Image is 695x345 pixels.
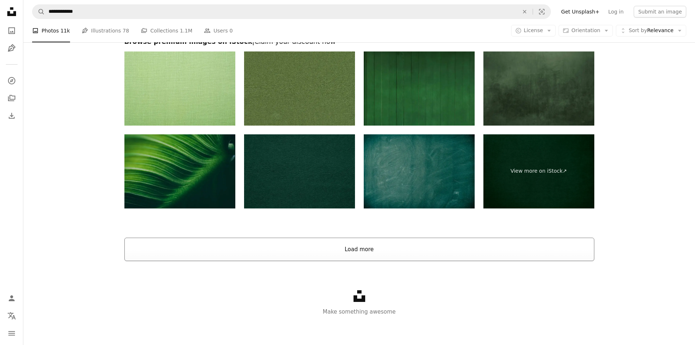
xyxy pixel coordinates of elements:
[524,27,543,33] span: License
[4,308,19,323] button: Language
[229,27,233,35] span: 0
[4,23,19,38] a: Photos
[244,134,355,208] img: Dark green poker table felt soft rough textile material background.
[4,108,19,123] a: Download History
[124,134,235,208] img: Leaf surface macro , shallow DOF
[629,27,647,33] span: Sort by
[483,51,594,126] img: Green abstract background
[571,27,600,33] span: Orientation
[244,51,355,126] img: Green fabric background
[32,5,45,19] button: Search Unsplash
[4,73,19,88] a: Explore
[364,134,475,208] img: Chalkboard background XXXL
[252,38,336,45] span: | Claim your discount now
[32,4,551,19] form: Find visuals sitewide
[604,6,628,18] a: Log in
[557,6,604,18] a: Get Unsplash+
[559,25,613,37] button: Orientation
[204,19,233,42] a: Users 0
[4,326,19,341] button: Menu
[634,6,686,18] button: Submit an image
[124,51,235,126] img: Texture of natural linen fabric
[4,91,19,106] a: Collections
[23,307,695,316] p: Make something awesome
[4,4,19,20] a: Home — Unsplash
[483,134,594,208] a: View more on iStock↗
[4,291,19,306] a: Log in / Sign up
[511,25,556,37] button: License
[180,27,192,35] span: 1.1M
[533,5,551,19] button: Visual search
[141,19,192,42] a: Collections 1.1M
[629,27,673,34] span: Relevance
[517,5,533,19] button: Clear
[364,51,475,126] img: Green wood texture background
[4,41,19,55] a: Illustrations
[82,19,129,42] a: Illustrations 78
[616,25,686,37] button: Sort byRelevance
[123,27,129,35] span: 78
[124,238,594,261] button: Load more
